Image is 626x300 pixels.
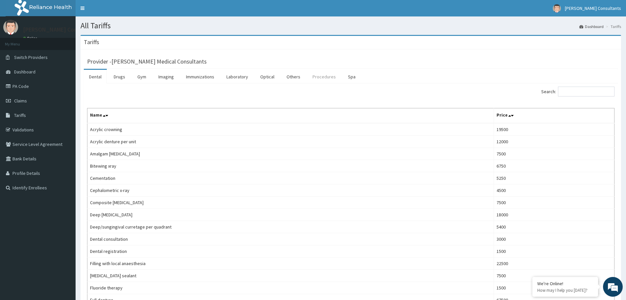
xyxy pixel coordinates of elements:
[132,70,151,84] a: Gym
[494,197,614,209] td: 7500
[87,108,494,123] th: Name
[84,70,107,84] a: Dental
[14,98,27,104] span: Claims
[221,70,253,84] a: Laboratory
[87,148,494,160] td: Amalgam [MEDICAL_DATA]
[494,270,614,282] td: 7500
[23,36,39,41] a: Online
[87,270,494,282] td: [MEDICAL_DATA] sealant
[14,54,48,60] span: Switch Providers
[87,59,207,65] h3: Provider - [PERSON_NAME] Medical Consultants
[281,70,306,84] a: Others
[494,209,614,221] td: 18000
[494,245,614,258] td: 1500
[494,172,614,184] td: 5250
[81,21,621,30] h1: All Tariffs
[579,24,604,29] a: Dashboard
[14,69,35,75] span: Dashboard
[494,184,614,197] td: 4500
[494,221,614,233] td: 5400
[87,136,494,148] td: Acrylic denture per unit
[553,4,561,13] img: User Image
[3,20,18,35] img: User Image
[494,258,614,270] td: 22500
[604,24,621,29] li: Tariffs
[87,245,494,258] td: Dental registration
[14,112,26,118] span: Tariffs
[87,221,494,233] td: Deep/sungingival curretage per quadrant
[87,123,494,136] td: Acrylic crowning
[87,282,494,294] td: Fluoride therapy
[108,70,130,84] a: Drugs
[537,287,593,293] p: How may I help you today?
[87,172,494,184] td: Cementation
[494,123,614,136] td: 19500
[87,160,494,172] td: Bitewing xray
[494,148,614,160] td: 7500
[23,27,99,33] p: [PERSON_NAME] Consultants
[494,136,614,148] td: 12000
[494,282,614,294] td: 1500
[307,70,341,84] a: Procedures
[494,160,614,172] td: 6750
[87,258,494,270] td: Filling with local anaesthesia
[494,108,614,123] th: Price
[541,87,614,96] label: Search:
[343,70,361,84] a: Spa
[87,233,494,245] td: Dental consultation
[87,209,494,221] td: Deep [MEDICAL_DATA]
[255,70,280,84] a: Optical
[153,70,179,84] a: Imaging
[181,70,220,84] a: Immunizations
[558,87,614,96] input: Search:
[494,233,614,245] td: 3000
[87,197,494,209] td: Composite [MEDICAL_DATA]
[565,5,621,11] span: [PERSON_NAME] Consultants
[537,281,593,286] div: We're Online!
[84,39,99,45] h3: Tariffs
[87,184,494,197] td: Cephalometric x-ray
